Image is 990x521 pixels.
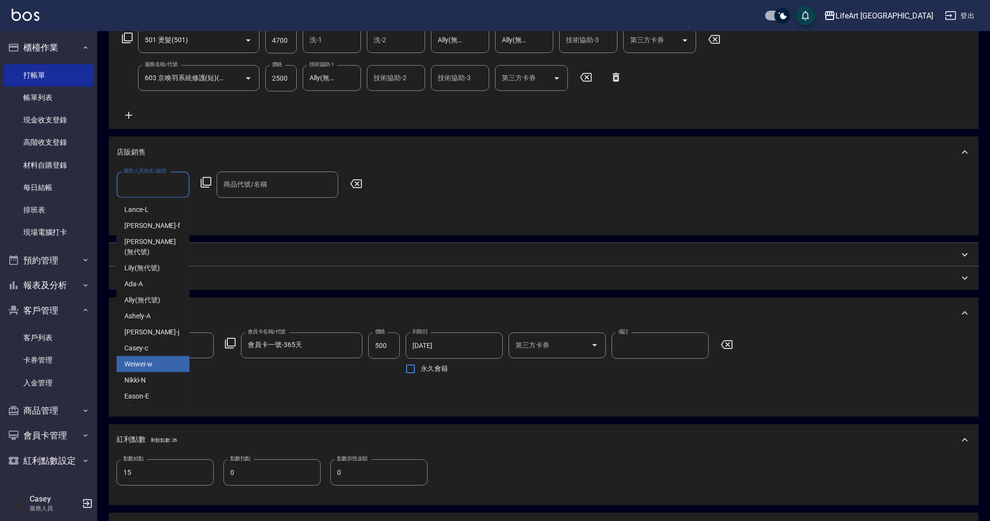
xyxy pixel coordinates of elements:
button: 客戶管理 [4,298,93,323]
div: 使用預收卡 [109,266,978,290]
label: 到期日 [412,328,427,335]
span: Nikki -N [124,375,146,385]
span: Casey -c [124,343,148,353]
button: LifeArt [GEOGRAPHIC_DATA] [820,6,937,26]
button: 紅利點數設定 [4,448,93,473]
span: [PERSON_NAME] -f [124,221,180,231]
span: Eason -E [124,391,149,401]
div: 預收卡販賣 [109,243,978,266]
h5: Casey [30,494,79,504]
button: Open [240,33,256,48]
button: 櫃檯作業 [4,35,93,60]
button: Open [677,33,693,48]
button: Open [549,70,564,86]
label: 技術協助-1 [309,61,334,68]
a: 現金收支登錄 [4,109,93,131]
button: Open [587,337,602,353]
button: 登出 [941,7,978,25]
a: 每日結帳 [4,176,93,199]
div: LifeArt [GEOGRAPHIC_DATA] [836,10,933,22]
span: Ashely -A [124,311,151,321]
span: [PERSON_NAME] -j [124,327,179,337]
button: Open [240,70,256,86]
input: Choose date, selected date is 2026-09-22 [406,332,496,359]
span: Ally (無代號) [124,295,160,305]
button: 預約管理 [4,248,93,273]
a: 高階收支登錄 [4,131,93,154]
a: 客戶列表 [4,327,93,349]
img: Logo [12,9,39,21]
button: 報表及分析 [4,273,93,298]
a: 現場電腦打卡 [4,221,93,243]
label: 價格 [375,328,385,335]
span: 永久會籍 [421,364,448,374]
a: 打帳單 [4,64,93,87]
label: 服務名稱/代號 [145,61,177,68]
span: Lily (無代號) [124,263,160,273]
label: 價格 [272,61,282,68]
span: [PERSON_NAME] (無代號) [124,237,182,257]
img: Person [8,494,27,513]
p: 服務人員 [30,504,79,513]
a: 入金管理 [4,372,93,394]
button: 商品管理 [4,398,93,423]
button: 會員卡管理 [4,423,93,448]
label: 點數折抵金額 [337,455,368,462]
label: 點數扣點 [230,455,251,462]
span: 剩餘點數: 26 [151,437,178,443]
label: 會員卡名稱/代號 [248,328,286,335]
label: 點數給點 [123,455,144,462]
div: 店販銷售 [109,137,978,168]
span: Weiwei -w [124,359,153,369]
span: Lance -L [124,205,149,215]
p: 店販銷售 [117,147,146,157]
div: 會員卡銷售 [109,297,978,329]
label: 備註 [618,328,629,335]
button: save [796,6,815,25]
div: 紅利點數剩餘點數: 26 [109,424,978,455]
a: 帳單列表 [4,87,93,109]
a: 卡券管理 [4,349,93,371]
p: 紅利點數 [117,434,177,445]
a: 材料自購登錄 [4,154,93,176]
label: 服務人員姓名/編號 [123,167,166,174]
a: 排班表 [4,199,93,221]
span: Ada -A [124,279,143,289]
